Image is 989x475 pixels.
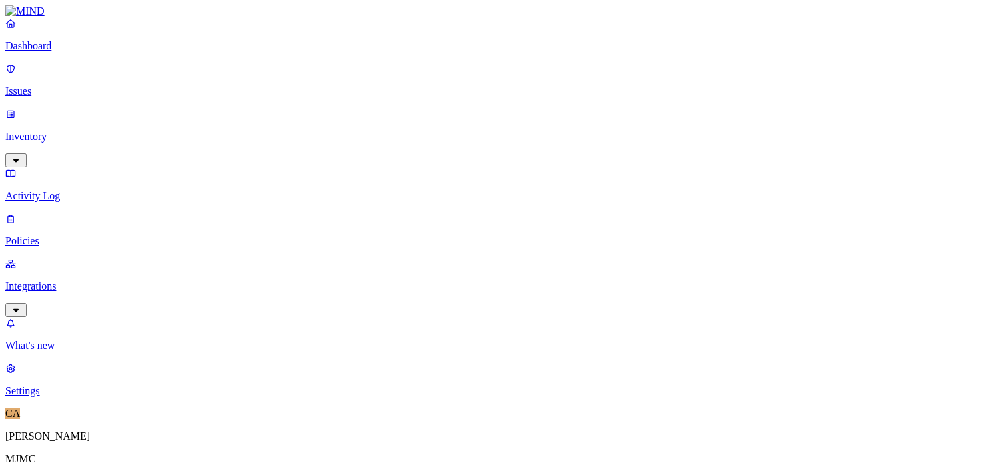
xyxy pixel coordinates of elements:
p: Activity Log [5,190,984,202]
span: CA [5,408,20,419]
p: Dashboard [5,40,984,52]
p: Issues [5,85,984,97]
a: Issues [5,63,984,97]
a: What's new [5,317,984,352]
a: Inventory [5,108,984,165]
p: Integrations [5,280,984,292]
a: Integrations [5,258,984,315]
a: Dashboard [5,17,984,52]
a: Settings [5,362,984,397]
p: [PERSON_NAME] [5,430,984,442]
img: MIND [5,5,45,17]
a: MIND [5,5,984,17]
p: MJMC [5,453,984,465]
a: Activity Log [5,167,984,202]
p: Policies [5,235,984,247]
p: What's new [5,340,984,352]
p: Settings [5,385,984,397]
a: Policies [5,213,984,247]
p: Inventory [5,131,984,143]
